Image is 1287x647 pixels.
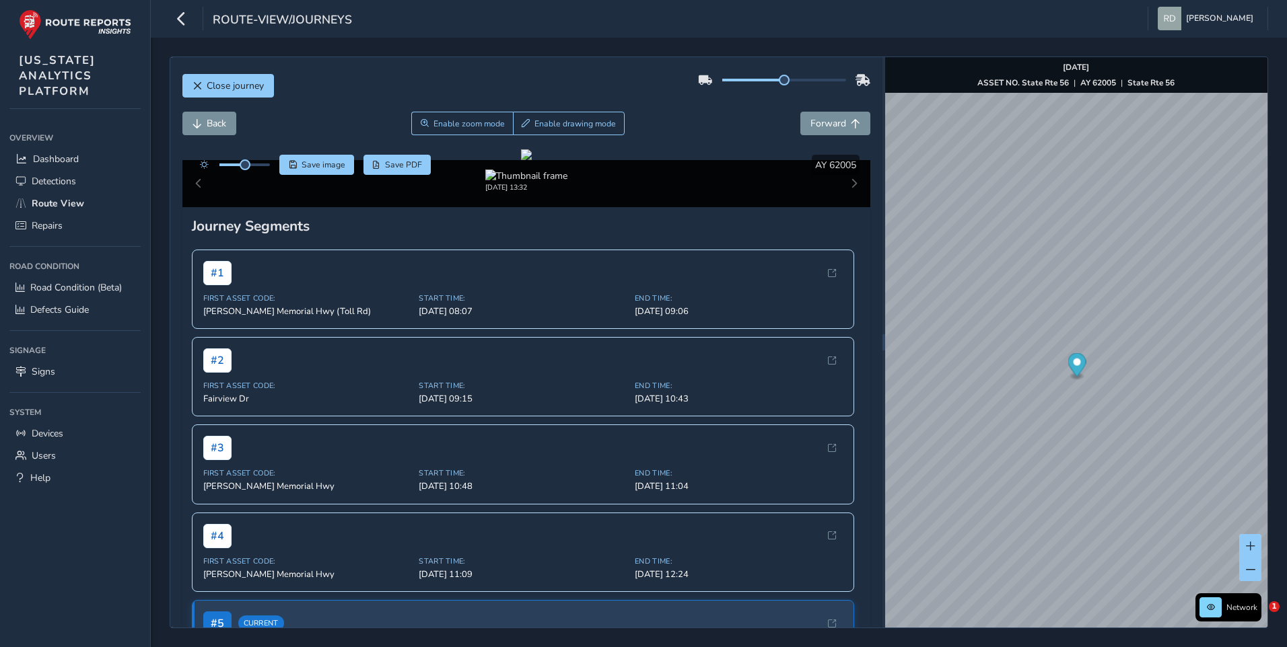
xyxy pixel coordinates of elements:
[238,615,284,631] span: Current
[419,393,627,405] span: [DATE] 09:15
[9,445,141,467] a: Users
[32,427,63,440] span: Devices
[9,170,141,192] a: Detections
[203,348,232,373] span: # 2
[1226,602,1257,613] span: Network
[279,155,354,175] button: Save
[635,305,843,317] span: [DATE] 09:06
[203,611,232,636] span: # 5
[485,182,567,192] div: [DATE] 13:32
[302,159,345,170] span: Save image
[203,261,232,285] span: # 1
[207,79,264,92] span: Close journey
[1158,7,1181,30] img: diamond-layout
[635,468,843,478] span: End Time:
[32,197,84,210] span: Route View
[1127,77,1175,88] strong: State Rte 56
[203,524,232,548] span: # 4
[32,175,76,188] span: Detections
[203,556,411,566] span: First Asset Code:
[182,112,236,135] button: Back
[32,219,63,232] span: Repairs
[9,128,141,148] div: Overview
[203,393,411,405] span: Fairview Dr
[203,381,411,391] span: First Asset Code:
[385,159,422,170] span: Save PDF
[33,153,79,165] span: Dashboard
[419,556,627,566] span: Start Time:
[9,276,141,299] a: Road Condition (Beta)
[800,112,870,135] button: Forward
[1080,77,1116,88] strong: AY 62005
[192,217,862,235] div: Journey Segments
[203,568,411,580] span: [PERSON_NAME] Memorial Hwy
[1241,601,1274,634] iframe: Intercom live chat
[635,556,843,566] span: End Time:
[419,305,627,317] span: [DATE] 08:07
[419,468,627,478] span: Start Time:
[411,112,513,135] button: Zoom
[810,117,846,130] span: Forward
[9,256,141,276] div: Road Condition
[19,52,96,99] span: [US_STATE] ANALYTICS PLATFORM
[9,402,141,422] div: System
[9,215,141,237] a: Repairs
[1068,353,1086,381] div: Map marker
[534,118,616,129] span: Enable drawing mode
[30,303,89,316] span: Defects Guide
[1063,62,1089,73] strong: [DATE]
[635,381,843,391] span: End Time:
[207,117,226,130] span: Back
[815,159,856,172] span: AY 62005
[419,381,627,391] span: Start Time:
[419,293,627,303] span: Start Time:
[485,169,567,182] img: Thumbnail frame
[635,393,843,405] span: [DATE] 10:43
[1269,601,1280,612] span: 1
[203,305,411,317] span: [PERSON_NAME] Memorial Hwy (Toll Rd)
[1186,7,1253,30] span: [PERSON_NAME]
[203,436,232,460] span: # 3
[419,568,627,580] span: [DATE] 11:09
[32,365,55,378] span: Signs
[419,480,627,492] span: [DATE] 10:48
[433,118,505,129] span: Enable zoom mode
[977,77,1175,88] div: | |
[635,568,843,580] span: [DATE] 12:24
[203,468,411,478] span: First Asset Code:
[977,77,1069,88] strong: ASSET NO. State Rte 56
[635,293,843,303] span: End Time:
[30,281,122,294] span: Road Condition (Beta)
[30,471,50,484] span: Help
[19,9,131,40] img: rr logo
[1158,7,1258,30] button: [PERSON_NAME]
[203,480,411,492] span: [PERSON_NAME] Memorial Hwy
[182,74,274,98] button: Close journey
[9,148,141,170] a: Dashboard
[9,422,141,445] a: Devices
[9,340,141,360] div: Signage
[9,299,141,321] a: Defects Guide
[9,467,141,489] a: Help
[635,480,843,492] span: [DATE] 11:04
[32,449,56,462] span: Users
[9,360,141,383] a: Signs
[363,155,431,175] button: PDF
[513,112,625,135] button: Draw
[9,192,141,215] a: Route View
[213,11,352,30] span: route-view/journeys
[203,293,411,303] span: First Asset Code:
